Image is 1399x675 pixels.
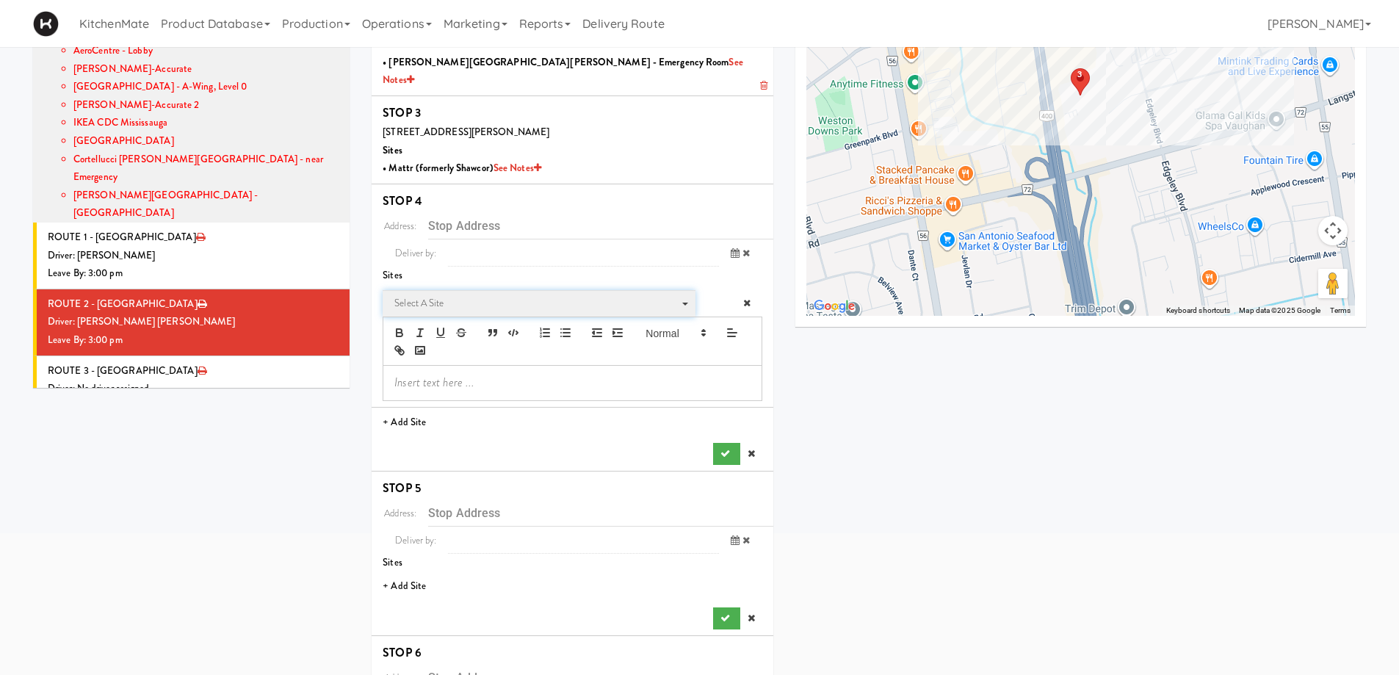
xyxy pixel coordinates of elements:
[372,408,773,438] li: + Add Site
[73,42,339,60] li: AeroCentre - Lobby
[394,295,673,312] span: Select a site
[73,78,339,96] li: [GEOGRAPHIC_DATA] - A-Wing, Level 0
[383,290,695,317] div: Site
[428,499,773,527] input: Stop Address
[1166,306,1231,316] button: Keyboard shortcuts
[383,123,762,142] div: [STREET_ADDRESS][PERSON_NAME]
[48,331,339,350] div: Leave By: 3:00 pm
[73,114,339,132] li: IKEA CDC Mississauga
[1330,306,1351,314] a: Terms
[383,192,422,209] b: STOP 4
[372,472,773,636] li: STOP 5Address:Deliver by: Sites+ Add Site
[1239,306,1320,314] span: Map data ©2025 Google
[33,223,350,289] li: ROUTE 1 - [GEOGRAPHIC_DATA]Driver: [PERSON_NAME]Leave By: 3:00 pm
[810,297,858,316] a: Open this area in Google Maps (opens a new window)
[383,290,695,317] span: Site activate
[73,60,339,79] li: [PERSON_NAME]-Accurate
[48,264,339,283] div: Leave By: 3:00 pm
[383,104,421,121] b: STOP 3
[48,230,196,244] span: ROUTE 1 - [GEOGRAPHIC_DATA]
[372,212,428,239] div: Address:
[383,143,402,157] b: Sites
[810,297,858,316] img: Google
[33,11,59,37] img: Micromart
[33,356,350,423] li: ROUTE 3 - [GEOGRAPHIC_DATA]Driver: No driver assignedLeave By: 12:00 am
[1318,269,1348,298] button: Drag Pegman onto the map to open Street View
[73,187,339,223] li: [PERSON_NAME][GEOGRAPHIC_DATA] - [GEOGRAPHIC_DATA]
[494,161,541,175] a: See Notes
[48,297,198,311] span: ROUTE 2 - [GEOGRAPHIC_DATA]
[383,161,541,175] b: • Mattr (formerly Shawcor)
[372,184,773,472] li: STOP 4Address:Deliver by: SitesSite activate SiteSite focus + Add Site
[48,364,198,378] span: ROUTE 3 - [GEOGRAPHIC_DATA]
[383,55,743,87] b: • [PERSON_NAME][GEOGRAPHIC_DATA][PERSON_NAME] - Emergency Room
[383,644,422,661] b: STOP 6
[372,499,428,527] div: Address:
[383,239,448,267] span: Deliver by:
[428,212,773,239] input: Stop Address
[73,132,339,151] li: [GEOGRAPHIC_DATA]
[33,289,350,356] li: ROUTE 2 - [GEOGRAPHIC_DATA]Driver: [PERSON_NAME] [PERSON_NAME]Leave By: 3:00 pm
[383,480,421,497] b: STOP 5
[48,313,339,331] div: Driver: [PERSON_NAME] [PERSON_NAME]
[48,247,339,265] div: Driver: [PERSON_NAME]
[73,96,339,115] li: [PERSON_NAME]-Accurate 2
[372,96,773,184] li: STOP 3[STREET_ADDRESS][PERSON_NAME]Sites• Mattr (formerly Shawcor)See Notes
[1318,216,1348,245] button: Map camera controls
[48,380,339,398] div: Driver: No driver assigned
[1077,70,1082,79] div: 3
[73,151,339,187] li: Cortellucci [PERSON_NAME][GEOGRAPHIC_DATA] - near Emergency
[372,571,773,602] li: + Add Site
[383,555,402,569] span: Sites
[383,527,448,554] span: Deliver by:
[383,37,402,51] b: Sites
[383,268,402,282] span: Sites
